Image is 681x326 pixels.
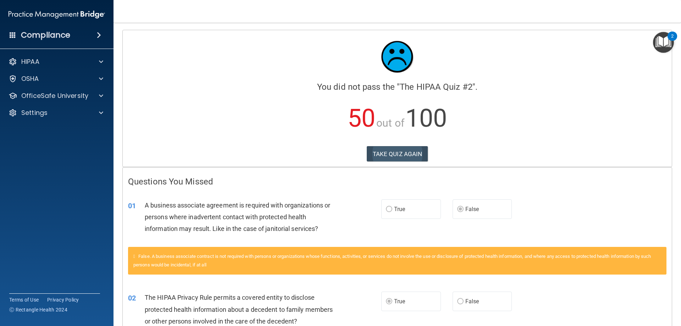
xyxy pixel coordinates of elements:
[9,306,67,313] span: Ⓒ Rectangle Health 2024
[133,254,651,267] span: False. A business associate contract is not required with persons or organizations whose function...
[145,201,330,232] span: A business associate agreement is required with organizations or persons where inadvertent contac...
[128,294,136,302] span: 02
[376,35,419,78] img: sad_face.ecc698e2.jpg
[400,82,472,92] span: The HIPAA Quiz #2
[671,36,674,45] div: 2
[9,296,39,303] a: Terms of Use
[9,7,105,22] img: PMB logo
[457,299,464,304] input: False
[653,32,674,53] button: Open Resource Center, 2 new notifications
[128,201,136,210] span: 01
[386,207,392,212] input: True
[348,104,375,133] span: 50
[9,92,103,100] a: OfficeSafe University
[145,294,333,325] span: The HIPAA Privacy Rule permits a covered entity to disclose protected health information about a ...
[376,117,404,129] span: out of
[21,92,88,100] p: OfficeSafe University
[21,30,70,40] h4: Compliance
[128,177,666,186] h4: Questions You Missed
[21,74,39,83] p: OSHA
[367,146,428,162] button: TAKE QUIZ AGAIN
[394,298,405,305] span: True
[405,104,447,133] span: 100
[21,57,39,66] p: HIPAA
[465,206,479,212] span: False
[646,277,672,304] iframe: Drift Widget Chat Controller
[128,82,666,92] h4: You did not pass the " ".
[47,296,79,303] a: Privacy Policy
[21,109,48,117] p: Settings
[9,57,103,66] a: HIPAA
[465,298,479,305] span: False
[9,74,103,83] a: OSHA
[457,207,464,212] input: False
[386,299,392,304] input: True
[394,206,405,212] span: True
[9,109,103,117] a: Settings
